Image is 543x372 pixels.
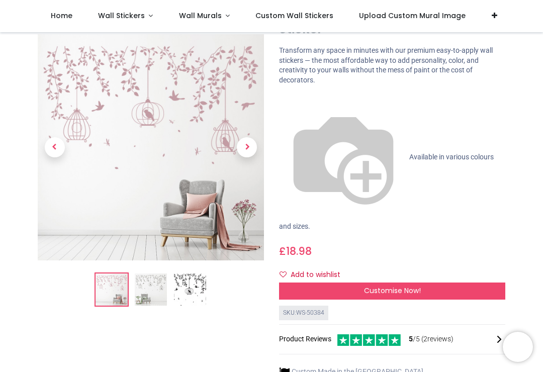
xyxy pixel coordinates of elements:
[96,274,128,306] img: Floral Birdcage Flower Decor Wall Sticker
[45,138,65,158] span: Previous
[279,244,312,258] span: £
[409,334,454,344] span: /5 ( 2 reviews)
[279,266,349,284] button: Add to wishlistAdd to wishlist
[174,274,206,306] img: WS-50384-03
[503,332,533,362] iframe: Brevo live chat
[409,335,413,343] span: 5
[230,68,264,227] a: Next
[279,333,505,346] div: Product Reviews
[279,46,505,85] p: Transform any space in minutes with our premium easy-to-apply wall stickers — the most affordable...
[98,11,145,21] span: Wall Stickers
[279,306,328,320] div: SKU: WS-50384
[279,93,408,222] img: color-wheel.png
[38,35,264,261] img: Floral Birdcage Flower Decor Wall Sticker
[255,11,333,21] span: Custom Wall Stickers
[364,286,421,296] span: Customise Now!
[280,271,287,278] i: Add to wishlist
[179,11,222,21] span: Wall Murals
[237,138,257,158] span: Next
[135,274,167,306] img: WS-50384-02
[359,11,466,21] span: Upload Custom Mural Image
[286,244,312,258] span: 18.98
[51,11,72,21] span: Home
[38,68,72,227] a: Previous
